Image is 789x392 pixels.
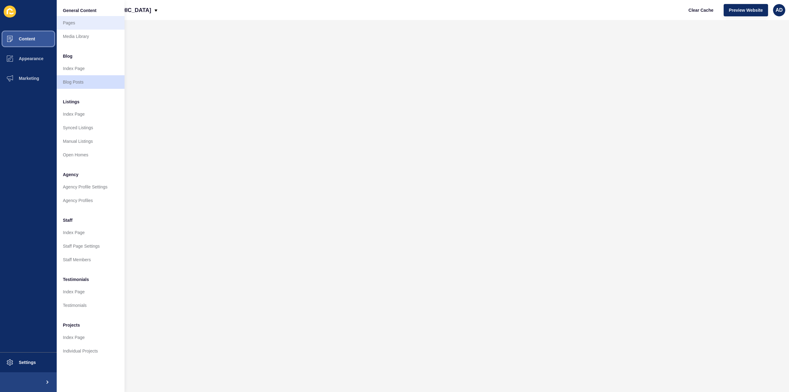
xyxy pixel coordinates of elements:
a: Index Page [57,285,125,299]
span: Agency [63,171,79,178]
a: Index Page [57,62,125,75]
span: AD [775,7,783,13]
a: Agency Profile Settings [57,180,125,194]
a: Synced Listings [57,121,125,134]
span: Clear Cache [689,7,713,13]
a: Blog Posts [57,75,125,89]
span: Testimonials [63,276,89,283]
a: Staff Members [57,253,125,266]
span: General Content [63,7,96,14]
a: Index Page [57,107,125,121]
a: Agency Profiles [57,194,125,207]
span: Preview Website [729,7,763,13]
a: Manual Listings [57,134,125,148]
a: Index Page [57,226,125,239]
span: Staff [63,217,72,223]
a: Testimonials [57,299,125,312]
span: Blog [63,53,72,59]
a: Open Homes [57,148,125,162]
a: Index Page [57,331,125,344]
a: Individual Projects [57,344,125,358]
a: Pages [57,16,125,30]
button: Preview Website [724,4,768,16]
a: Staff Page Settings [57,239,125,253]
span: Listings [63,99,80,105]
button: Clear Cache [683,4,719,16]
span: Projects [63,322,80,328]
a: Media Library [57,30,125,43]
